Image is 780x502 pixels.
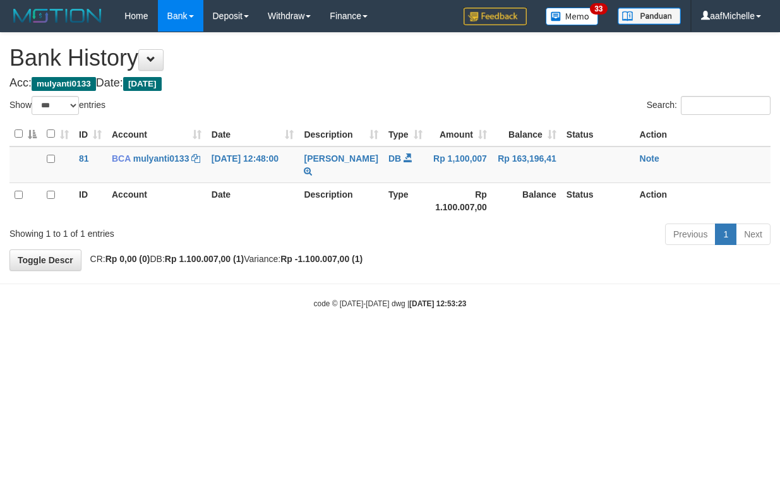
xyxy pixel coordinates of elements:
[207,122,299,146] th: Date: activate to sort column ascending
[9,6,105,25] img: MOTION_logo.png
[383,182,428,218] th: Type
[464,8,527,25] img: Feedback.jpg
[191,153,200,164] a: Copy mulyanti0133 to clipboard
[9,77,771,90] h4: Acc: Date:
[207,182,299,218] th: Date
[715,224,736,245] a: 1
[79,153,89,164] span: 81
[84,254,363,264] span: CR: DB: Variance:
[9,122,42,146] th: : activate to sort column descending
[304,153,378,164] a: [PERSON_NAME]
[107,122,207,146] th: Account: activate to sort column ascending
[618,8,681,25] img: panduan.png
[42,122,74,146] th: : activate to sort column ascending
[32,77,96,91] span: mulyanti0133
[112,153,131,164] span: BCA
[165,254,244,264] strong: Rp 1.100.007,00 (1)
[492,122,561,146] th: Balance: activate to sort column ascending
[681,96,771,115] input: Search:
[74,182,107,218] th: ID
[9,96,105,115] label: Show entries
[590,3,607,15] span: 33
[299,122,383,146] th: Description: activate to sort column ascending
[546,8,599,25] img: Button%20Memo.svg
[123,77,162,91] span: [DATE]
[428,122,492,146] th: Amount: activate to sort column ascending
[561,182,635,218] th: Status
[640,153,659,164] a: Note
[314,299,467,308] small: code © [DATE]-[DATE] dwg |
[207,146,299,183] td: [DATE] 12:48:00
[561,122,635,146] th: Status
[383,122,428,146] th: Type: activate to sort column ascending
[9,222,316,240] div: Showing 1 to 1 of 1 entries
[647,96,771,115] label: Search:
[428,146,492,183] td: Rp 1,100,007
[9,45,771,71] h1: Bank History
[74,122,107,146] th: ID: activate to sort column ascending
[492,182,561,218] th: Balance
[107,182,207,218] th: Account
[9,249,81,271] a: Toggle Descr
[388,153,401,164] span: DB
[665,224,716,245] a: Previous
[280,254,363,264] strong: Rp -1.100.007,00 (1)
[105,254,150,264] strong: Rp 0,00 (0)
[736,224,771,245] a: Next
[133,153,189,164] a: mulyanti0133
[299,182,383,218] th: Description
[635,122,771,146] th: Action
[428,182,492,218] th: Rp 1.100.007,00
[635,182,771,218] th: Action
[32,96,79,115] select: Showentries
[409,299,466,308] strong: [DATE] 12:53:23
[492,146,561,183] td: Rp 163,196,41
